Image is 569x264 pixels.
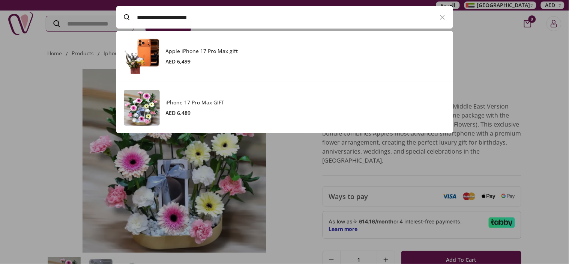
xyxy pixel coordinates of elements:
[124,90,160,126] img: Product Image
[124,90,446,126] a: Product ImageiPhone 17 Pro Max GIFTAED 6,489
[124,38,446,74] a: Product ImageApple iPhone 17 Pro Max giftAED 6,499
[124,38,160,74] img: Product Image
[166,47,446,55] h3: Apple iPhone 17 Pro Max gift
[166,109,446,117] div: AED 6,489
[137,7,432,28] input: Search
[166,99,446,106] h3: iPhone 17 Pro Max GIFT
[166,58,446,65] div: AED 6,499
